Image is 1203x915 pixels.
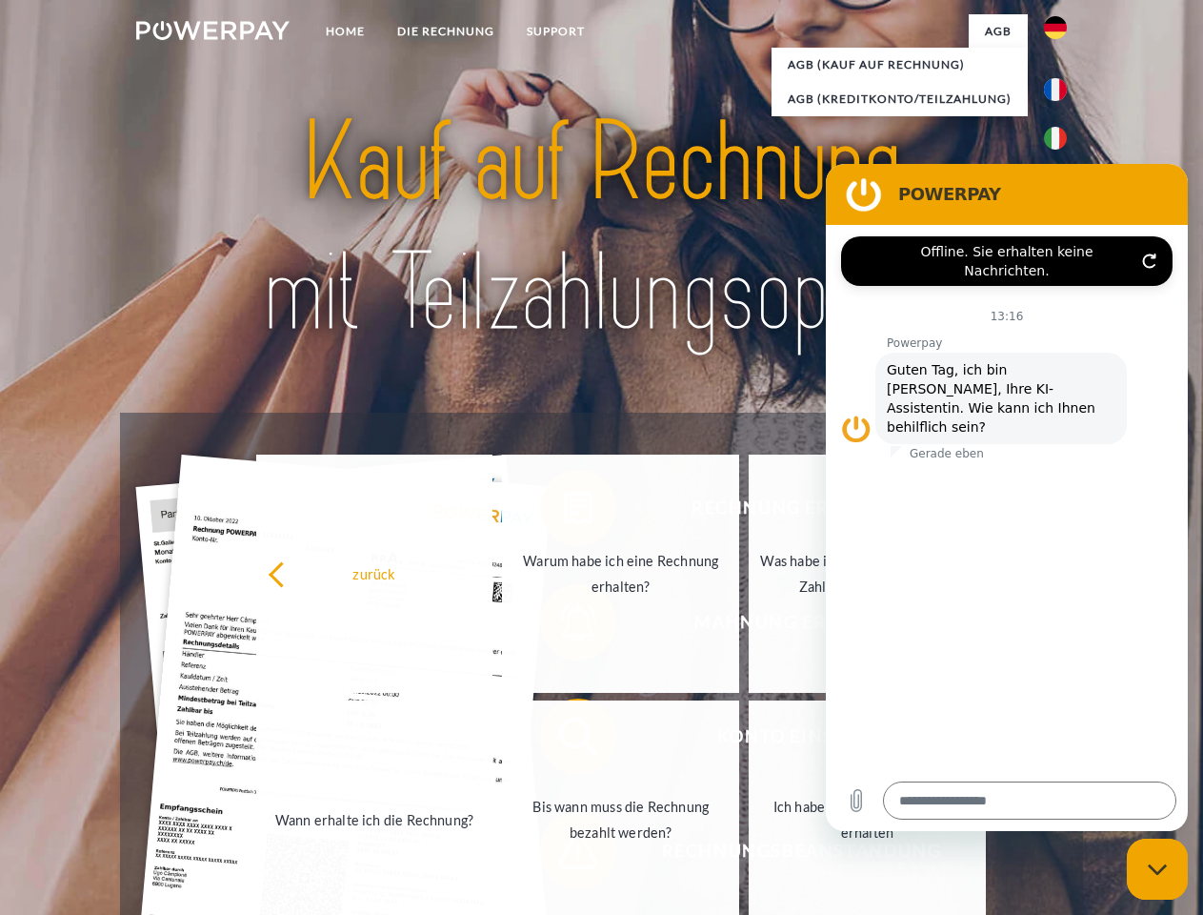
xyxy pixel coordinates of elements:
div: Wann erhalte ich die Rechnung? [268,806,482,832]
img: it [1044,127,1067,150]
div: Was habe ich noch offen, ist meine Zahlung eingegangen? [760,548,974,600]
a: agb [969,14,1028,49]
div: Bis wann muss die Rechnung bezahlt werden? [513,794,728,845]
iframe: Schaltfläche zum Öffnen des Messaging-Fensters; Konversation läuft [1127,839,1188,900]
div: Warum habe ich eine Rechnung erhalten? [513,548,728,600]
img: fr [1044,78,1067,101]
img: de [1044,16,1067,39]
img: title-powerpay_de.svg [182,91,1021,365]
a: AGB (Kauf auf Rechnung) [772,48,1028,82]
a: Home [310,14,381,49]
a: Was habe ich noch offen, ist meine Zahlung eingegangen? [749,455,986,693]
iframe: Messaging-Fenster [826,164,1188,831]
img: logo-powerpay-white.svg [136,21,290,40]
div: zurück [268,560,482,586]
div: Ich habe nur eine Teillieferung erhalten [760,794,974,845]
a: AGB (Kreditkonto/Teilzahlung) [772,82,1028,116]
a: DIE RECHNUNG [381,14,511,49]
a: SUPPORT [511,14,601,49]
